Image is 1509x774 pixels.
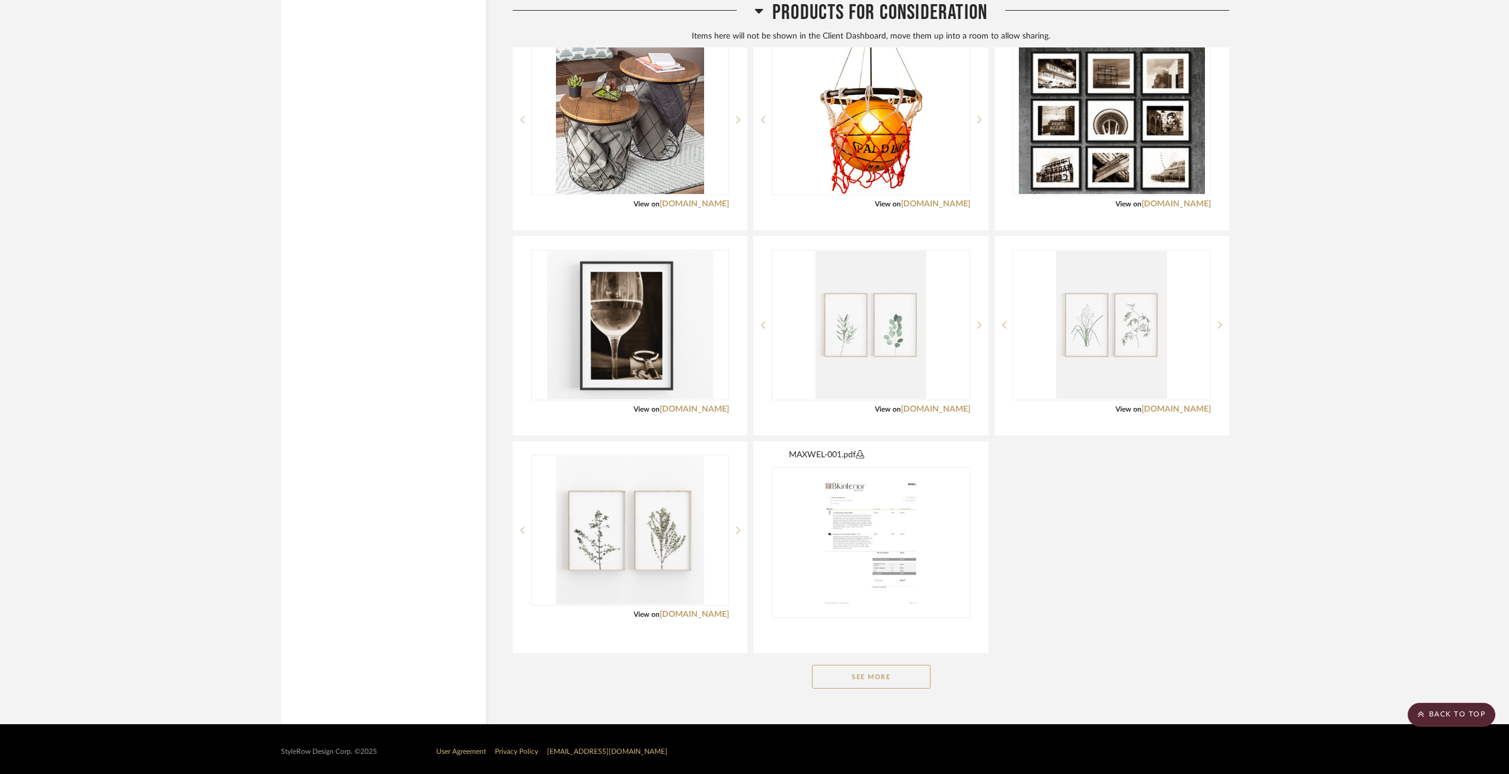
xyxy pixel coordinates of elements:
button: MAXWEL-001.pdf [789,449,967,461]
span: View on [1115,406,1142,413]
scroll-to-top-button: BACK TO TOP [1408,703,1495,727]
img: Debbte Industrial Vintage Acrylic Basketball Pendant Light with Basketball Hoop Loft Bar Ceiling ... [820,46,923,194]
img: Lavish Home End Storage – Nesting Wire Basket Base and Wood Tops – Industrial Farmhouse Style Sid... [556,46,704,194]
a: [DOMAIN_NAME] [1142,405,1211,413]
img: Wine Photography Print rustic wine glass vineyard print vintage wine country dining kitchen bar a... [547,251,713,399]
span: View on [875,406,901,413]
a: [DOMAIN_NAME] [660,610,729,619]
div: Items here will not be shown in the Client Dashboard, move them up into a room to allow sharing. [513,30,1229,43]
span: View on [634,406,660,413]
span: View on [634,611,660,618]
div: 0 [772,250,969,400]
button: See More [812,665,931,689]
img: Seattle Photography, SALE, Seattle Print Set Gallery Wall City Wall Art City Prints Pike Place Se... [1019,46,1205,194]
div: StyleRow Design Corp. ©2025 [281,747,377,756]
img: Set of 2 Wall Art, Digital Prints, Botanical Prints, Botanical Wall Art, Olive Print, Eucalyptus ... [816,251,926,399]
a: Privacy Policy [495,748,538,755]
a: [DOMAIN_NAME] [660,405,729,413]
a: [EMAIL_ADDRESS][DOMAIN_NAME] [547,748,667,755]
img: Digital Prints, Set of 2, Botanical Prints, Botanical Wall Art, Botanical, Botanical, Art Prints,... [1056,251,1167,399]
a: User Agreement [436,748,486,755]
img: Eucalyptus Print Set of 2, Instant Art, INSTANT DOWNLOAD, Modern Minimalist Poster, Printable Wal... [556,456,704,604]
span: View on [875,200,901,208]
div: 0 [772,45,969,195]
a: [DOMAIN_NAME] [1142,200,1211,208]
a: [DOMAIN_NAME] [901,405,970,413]
span: View on [634,200,660,208]
img: Man Cave Estimate [813,469,929,617]
span: View on [1115,200,1142,208]
a: [DOMAIN_NAME] [660,200,729,208]
a: [DOMAIN_NAME] [901,200,970,208]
